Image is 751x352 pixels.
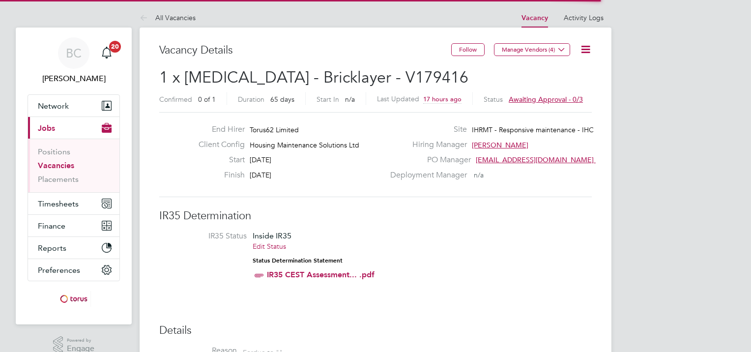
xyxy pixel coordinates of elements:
[472,125,594,134] span: IHRMT - Responsive maintenance - IHC
[67,336,94,345] span: Powered by
[38,175,79,184] a: Placements
[38,101,69,111] span: Network
[38,147,70,156] a: Positions
[28,139,119,192] div: Jobs
[159,43,451,58] h3: Vacancy Details
[109,41,121,53] span: 20
[384,140,467,150] label: Hiring Manager
[317,95,339,104] label: Start In
[472,141,528,149] span: [PERSON_NAME]
[28,117,119,139] button: Jobs
[38,199,79,208] span: Timesheets
[250,125,299,134] span: Torus62 Limited
[253,231,291,240] span: Inside IR35
[38,123,55,133] span: Jobs
[28,291,120,307] a: Go to home page
[28,259,119,281] button: Preferences
[28,37,120,85] a: BC[PERSON_NAME]
[28,237,119,259] button: Reports
[191,155,245,165] label: Start
[38,161,74,170] a: Vacancies
[191,124,245,135] label: End Hirer
[57,291,91,307] img: torus-logo-retina.png
[267,270,375,279] a: IR35 CEST Assessment... .pdf
[250,155,271,164] span: [DATE]
[384,124,467,135] label: Site
[345,95,355,104] span: n/a
[159,323,592,338] h3: Details
[28,215,119,236] button: Finance
[238,95,264,104] label: Duration
[159,68,468,87] span: 1 x [MEDICAL_DATA] - Bricklayer - V179416
[159,209,592,223] h3: IR35 Determination
[253,257,343,264] strong: Status Determination Statement
[38,221,65,231] span: Finance
[270,95,294,104] span: 65 days
[191,140,245,150] label: Client Config
[474,171,484,179] span: n/a
[384,170,467,180] label: Deployment Manager
[16,28,132,324] nav: Main navigation
[521,14,548,22] a: Vacancy
[66,47,82,59] span: BC
[159,95,192,104] label: Confirmed
[423,95,462,103] span: 17 hours ago
[451,43,485,56] button: Follow
[484,95,503,104] label: Status
[250,171,271,179] span: [DATE]
[140,13,196,22] a: All Vacancies
[28,95,119,117] button: Network
[191,170,245,180] label: Finish
[253,242,286,251] a: Edit Status
[38,243,66,253] span: Reports
[564,13,604,22] a: Activity Logs
[28,193,119,214] button: Timesheets
[38,265,80,275] span: Preferences
[28,73,120,85] span: Brian Campbell
[169,231,247,241] label: IR35 Status
[494,43,570,56] button: Manage Vendors (4)
[476,155,651,164] span: [EMAIL_ADDRESS][DOMAIN_NAME] working@torus.…
[97,37,116,69] a: 20
[377,94,419,103] label: Last Updated
[250,141,359,149] span: Housing Maintenance Solutions Ltd
[509,95,583,104] span: Awaiting approval - 0/3
[384,155,471,165] label: PO Manager
[198,95,216,104] span: 0 of 1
